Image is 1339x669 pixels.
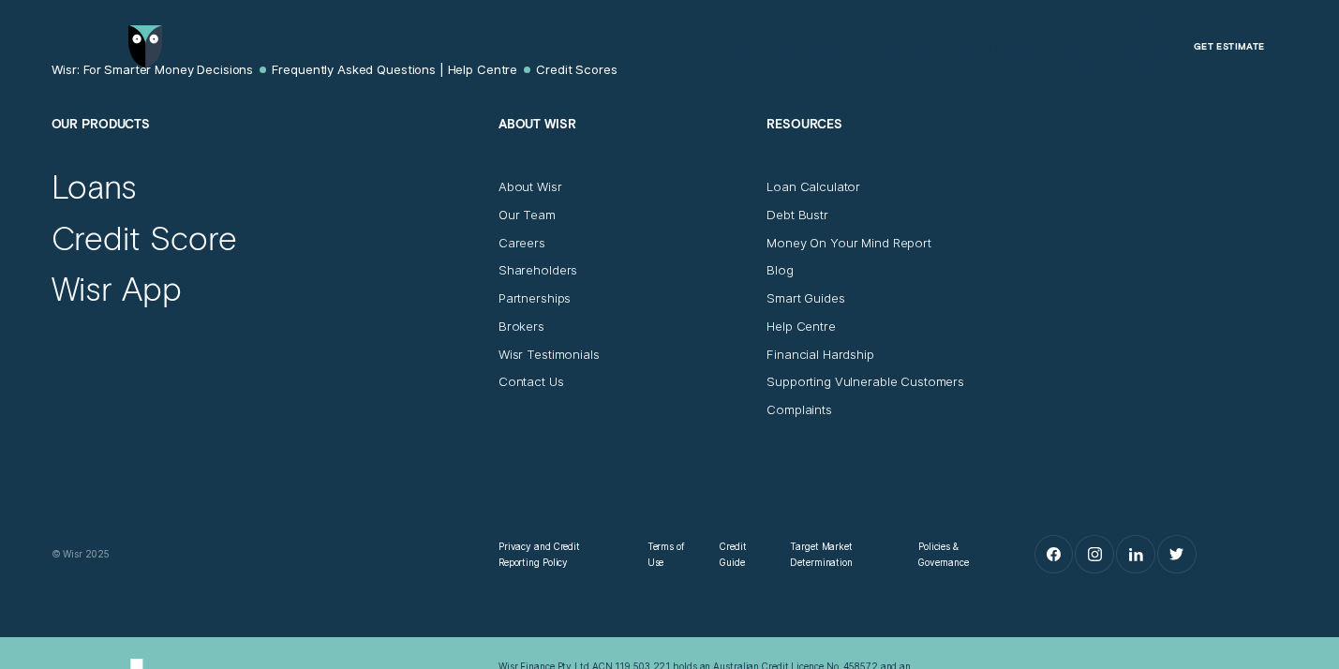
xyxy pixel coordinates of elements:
a: Money On Your Mind Report [766,235,931,251]
a: Get Estimate [1170,25,1287,67]
a: Help Centre [766,319,836,334]
a: Credit Guide [720,539,762,570]
div: Credit Score [774,38,853,54]
a: Twitter [1158,536,1196,573]
a: Loans [52,166,138,206]
a: Wisr App [52,268,182,308]
a: Loan Calculator [766,179,860,195]
div: © Wisr 2025 [43,546,490,562]
a: Policies & Governance [918,539,991,570]
div: Round Up [872,38,933,54]
div: Spring Discount [953,38,1050,54]
a: Terms of Use [647,539,692,570]
div: Loans [719,38,754,54]
a: Shareholders [498,262,577,278]
a: Partnerships [498,290,571,306]
a: Careers [498,235,545,251]
h2: About Wisr [498,116,751,179]
h2: Our Products [52,116,484,179]
a: Target Market Determination [790,539,890,570]
a: Our Team [498,207,556,223]
a: About Wisr [498,179,562,195]
a: Smart Guides [766,290,844,306]
button: Open Menu [46,25,88,67]
a: Brokers [498,319,544,334]
a: Facebook [1035,536,1073,573]
img: Wisr [128,25,163,67]
a: Supporting Vulnerable Customers [766,374,964,390]
h2: Resources [766,116,1019,179]
a: Contact Us [498,374,564,390]
a: Blog [766,262,793,278]
a: Instagram [1076,536,1113,573]
a: LinkedIn [1117,536,1154,573]
a: Wisr Testimonials [498,347,600,363]
a: Debt Bustr [766,207,828,223]
a: Credit Score [52,217,237,258]
button: Log in [1070,24,1163,67]
a: Financial Hardship [766,347,874,363]
a: Privacy and Credit Reporting Policy [498,539,619,570]
a: Complaints [766,402,832,418]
